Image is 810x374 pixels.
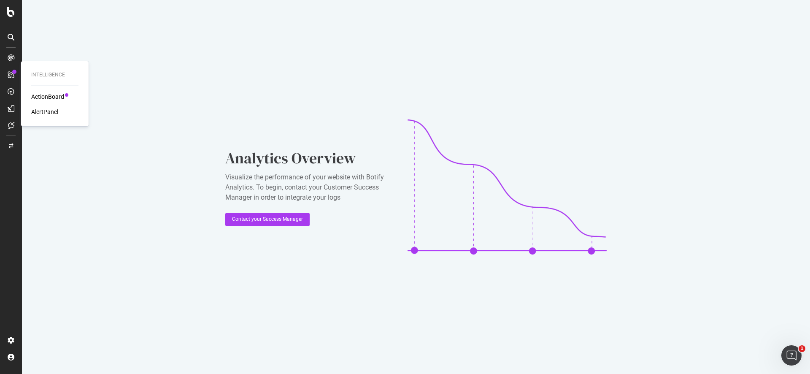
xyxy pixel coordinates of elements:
div: Visualize the performance of your website with Botify Analytics. To begin, contact your Customer ... [225,172,394,203]
div: Analytics Overview [225,148,394,169]
div: Intelligence [31,71,78,79]
iframe: Intercom live chat [781,345,802,366]
div: Contact your Success Manager [232,216,303,223]
span: 1 [799,345,805,352]
button: Contact your Success Manager [225,213,310,226]
a: AlertPanel [31,108,58,116]
a: ActionBoard [31,92,64,101]
img: CaL_T18e.png [408,119,607,255]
